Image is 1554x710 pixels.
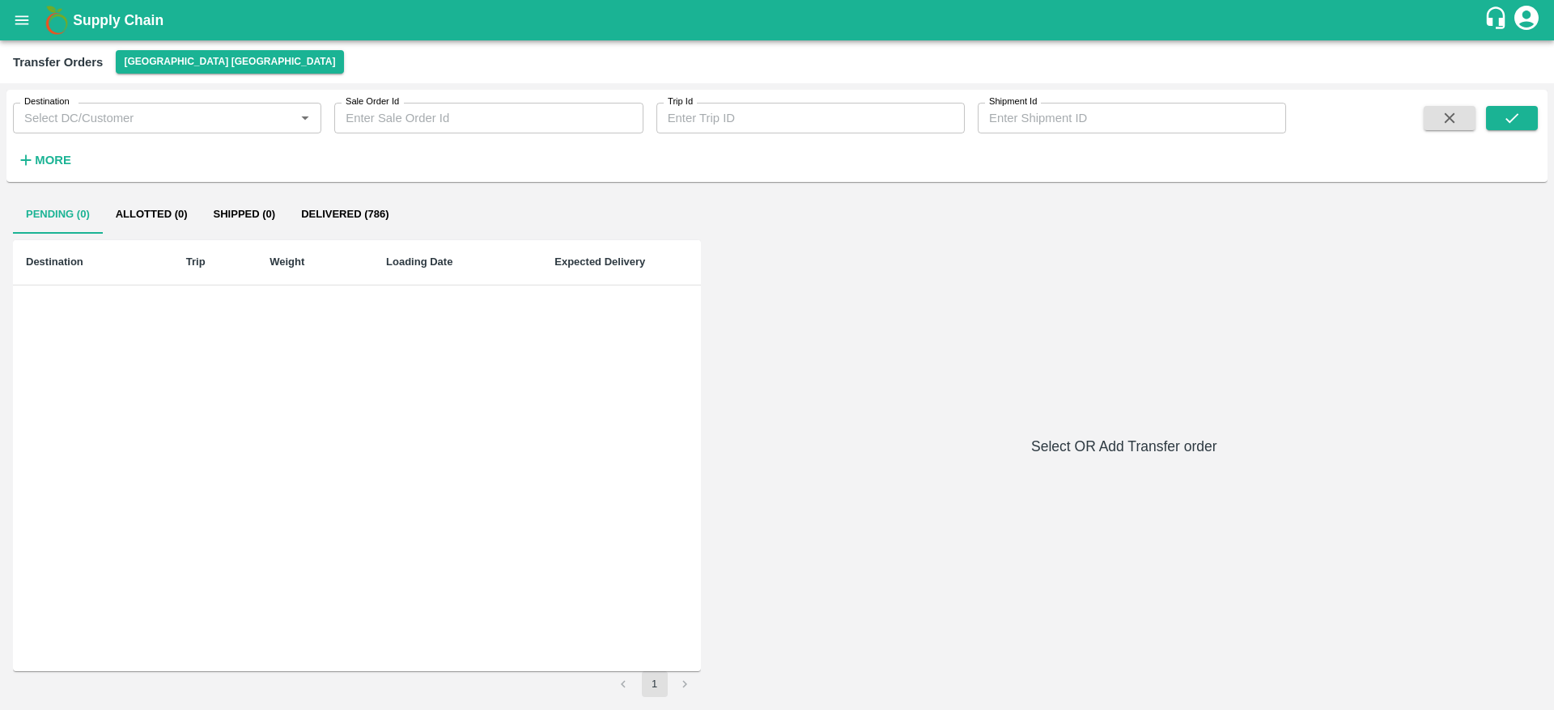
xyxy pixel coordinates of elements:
[668,95,693,108] label: Trip Id
[201,195,289,234] button: Shipped (0)
[73,12,163,28] b: Supply Chain
[1484,6,1512,35] div: customer-support
[346,95,399,108] label: Sale Order Id
[103,195,201,234] button: Allotted (0)
[116,50,343,74] button: Select DC
[334,103,643,133] input: Enter Sale Order Id
[35,154,71,167] strong: More
[26,256,83,268] b: Destination
[707,435,1541,458] h6: Select OR Add Transfer order
[40,4,73,36] img: logo
[386,256,452,268] b: Loading Date
[295,108,316,129] button: Open
[978,103,1286,133] input: Enter Shipment ID
[24,95,70,108] label: Destination
[186,256,206,268] b: Trip
[270,256,304,268] b: Weight
[13,146,75,174] button: More
[609,671,701,697] nav: pagination navigation
[656,103,965,133] input: Enter Trip ID
[13,52,103,73] div: Transfer Orders
[13,195,103,234] button: Pending (0)
[989,95,1037,108] label: Shipment Id
[288,195,401,234] button: Delivered (786)
[73,9,1484,32] a: Supply Chain
[1512,3,1541,37] div: account of current user
[642,671,668,697] button: page 1
[554,256,645,268] b: Expected Delivery
[3,2,40,39] button: open drawer
[18,108,290,129] input: Select DC/Customer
